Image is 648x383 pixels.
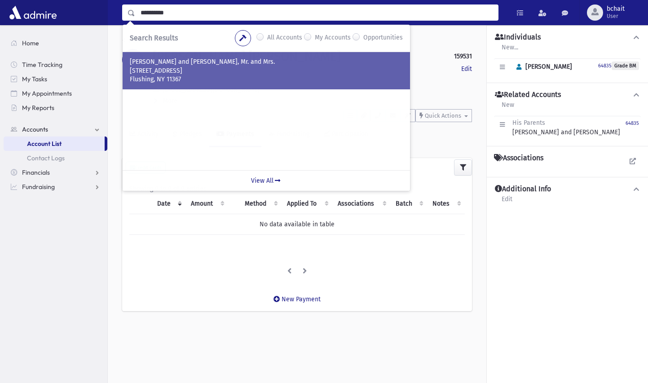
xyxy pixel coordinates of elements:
button: Quick Actions [415,109,472,122]
p: Flushing, NY 11367 [130,75,403,84]
th: Method: activate to sort column ascending [239,194,282,214]
a: My Reports [4,101,107,115]
a: 64835 [626,118,639,137]
a: Edit [461,64,472,74]
span: Grade BM [612,62,639,70]
th: Applied To: activate to sort column ascending [282,194,332,214]
small: 64835 [598,63,612,69]
a: Edit [501,194,513,210]
label: All Accounts [267,33,302,44]
span: bchait [607,5,625,13]
span: Contact Logs [27,154,65,162]
input: Search [135,4,498,21]
h4: Individuals [495,33,541,42]
small: 64835 [626,120,639,126]
th: Associations: activate to sort column ascending [332,194,390,214]
span: My Tasks [22,75,47,83]
span: Fundraising [22,183,55,191]
button: Related Accounts [494,90,641,100]
h4: Associations [494,154,543,163]
a: Account List [4,136,105,151]
a: Fundraising [4,180,107,194]
span: Accounts [22,125,48,133]
a: Accounts [122,37,155,44]
a: New... [501,42,519,58]
a: 64835 [598,62,612,69]
a: Contact Logs [4,151,107,165]
nav: breadcrumb [122,36,155,49]
span: Time Tracking [22,61,62,69]
span: Quick Actions [425,112,461,119]
a: My Tasks [4,72,107,86]
h4: Additional Info [495,185,551,194]
th: Date: activate to sort column ascending [152,194,185,214]
a: Accounts [4,122,107,136]
button: Individuals [494,33,641,42]
span: Home [22,39,39,47]
a: Financials [4,165,107,180]
p: [PERSON_NAME] and [PERSON_NAME], Mr. and Mrs. [130,57,403,66]
th: Amount: activate to sort column ascending [185,194,228,214]
td: No data available in table [129,214,465,234]
h4: Related Accounts [495,90,561,100]
div: G [122,49,144,70]
div: [PERSON_NAME] and [PERSON_NAME] [512,118,620,137]
a: Activity [122,122,166,147]
button: Additional Info [494,185,641,194]
span: His Parents [512,119,545,127]
a: New Payment [266,288,328,310]
span: User [607,13,625,20]
a: View All [123,170,410,191]
span: My Reports [22,104,54,112]
label: My Accounts [315,33,351,44]
p: [STREET_ADDRESS] [130,66,403,75]
span: My Appointments [22,89,72,97]
strong: 159531 [454,52,472,61]
th: Batch: activate to sort column ascending [390,194,428,214]
label: Opportunities [363,33,403,44]
span: Search Results [130,34,178,42]
th: Notes: activate to sort column ascending [427,194,465,214]
span: [PERSON_NAME] [512,63,572,70]
a: Time Tracking [4,57,107,72]
img: AdmirePro [7,4,59,22]
a: Home [4,36,107,50]
a: New [501,100,515,116]
span: Account List [27,140,62,148]
a: My Appointments [4,86,107,101]
span: Financials [22,168,50,176]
